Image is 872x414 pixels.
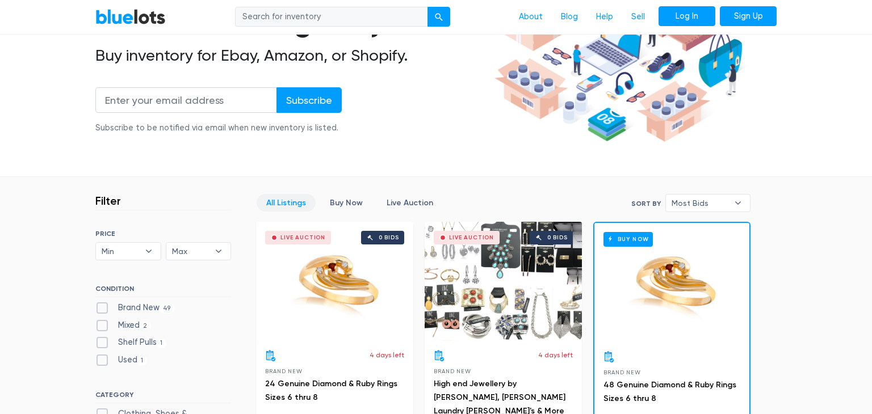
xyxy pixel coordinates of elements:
input: Enter your email address [95,87,277,113]
label: Brand New [95,302,174,314]
label: Sort By [631,198,661,209]
label: Mixed [95,319,151,332]
span: 1 [137,356,147,365]
h6: CATEGORY [95,391,231,403]
span: Brand New [603,369,640,375]
a: Sign Up [720,6,777,27]
a: Buy Now [320,194,372,212]
label: Shelf Pulls [95,336,166,349]
a: About [510,6,552,28]
span: Brand New [434,368,471,374]
input: Search for inventory [235,7,428,27]
b: ▾ [207,243,230,260]
a: Help [587,6,622,28]
h2: Buy inventory for Ebay, Amazon, or Shopify. [95,46,491,65]
a: Sell [622,6,654,28]
span: Most Bids [672,195,728,212]
span: Max [172,243,209,260]
a: Blog [552,6,587,28]
a: 24 Genuine Diamond & Ruby Rings Sizes 6 thru 8 [265,379,397,402]
p: 4 days left [370,350,404,360]
a: All Listings [257,194,316,212]
span: 2 [140,322,151,331]
div: Live Auction [280,235,325,240]
h6: Buy Now [603,232,653,246]
span: Brand New [265,368,302,374]
a: 48 Genuine Diamond & Ruby Rings Sizes 6 thru 8 [603,380,736,403]
a: Buy Now [594,223,749,342]
a: Live Auction [377,194,443,212]
span: 49 [160,304,174,313]
div: Subscribe to be notified via email when new inventory is listed. [95,122,342,134]
span: Min [102,243,139,260]
span: 1 [157,339,166,348]
b: ▾ [726,195,750,212]
a: BlueLots [95,9,166,25]
b: ▾ [137,243,161,260]
div: 0 bids [547,235,568,240]
input: Subscribe [276,87,342,113]
a: Live Auction 0 bids [425,222,582,341]
h6: PRICE [95,230,231,238]
a: Log In [659,6,715,27]
div: Live Auction [449,235,494,240]
a: Live Auction 0 bids [256,222,413,341]
h6: CONDITION [95,285,231,297]
p: 4 days left [538,350,573,360]
label: Used [95,354,147,366]
h3: Filter [95,194,121,208]
div: 0 bids [379,235,399,240]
